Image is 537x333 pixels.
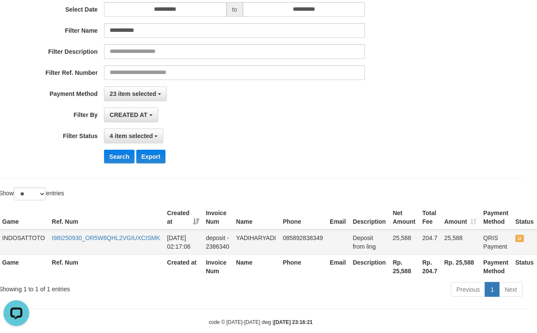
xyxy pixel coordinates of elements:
td: 204.7 [419,230,441,255]
th: Rp. 25,588 [441,254,480,279]
th: Created at [164,254,203,279]
button: CREATED AT [104,108,158,122]
a: Next [499,282,523,297]
th: Description [350,205,390,230]
th: Payment Method [480,205,512,230]
th: Total Fee [419,205,441,230]
span: 23 item selected [110,90,156,97]
td: YADIHARYADI [233,230,279,255]
button: Search [104,150,135,163]
th: Ref. Num [49,205,164,230]
th: Created at: activate to sort column ascending [164,205,203,230]
th: Description [350,254,390,279]
a: I98I250930_OR5W8QHL2VGIUXCISMK [52,234,160,241]
a: Previous [451,282,485,297]
td: QRIS Payment [480,230,512,255]
td: 25,588 [441,230,480,255]
th: Rp. 204.7 [419,254,441,279]
th: Name [233,205,279,230]
button: 4 item selected [104,129,163,143]
th: Email [326,205,349,230]
td: 085892838349 [279,230,326,255]
td: deposit - 2386340 [203,230,233,255]
th: Invoice Num [203,254,233,279]
th: Amount: activate to sort column ascending [441,205,480,230]
span: CREATED AT [110,111,147,118]
th: Rp. 25,588 [390,254,419,279]
a: 1 [485,282,500,297]
th: Phone [279,254,326,279]
small: code © [DATE]-[DATE] dwg | [209,319,313,325]
th: Net Amount [390,205,419,230]
button: Export [136,150,166,163]
select: Showentries [14,188,46,200]
span: to [227,2,243,17]
th: Phone [279,205,326,230]
th: Payment Method [480,254,512,279]
td: 25,588 [390,230,419,255]
th: Ref. Num [49,254,164,279]
button: Open LiveChat chat widget [3,3,29,29]
span: 4 item selected [110,133,153,139]
th: Name [233,254,279,279]
span: UNPAID [516,235,524,242]
th: Email [326,254,349,279]
td: [DATE] 02:17:06 [164,230,203,255]
td: Deposit from ling [350,230,390,255]
th: Invoice Num [203,205,233,230]
button: 23 item selected [104,86,167,101]
strong: [DATE] 23:16:21 [274,319,313,325]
